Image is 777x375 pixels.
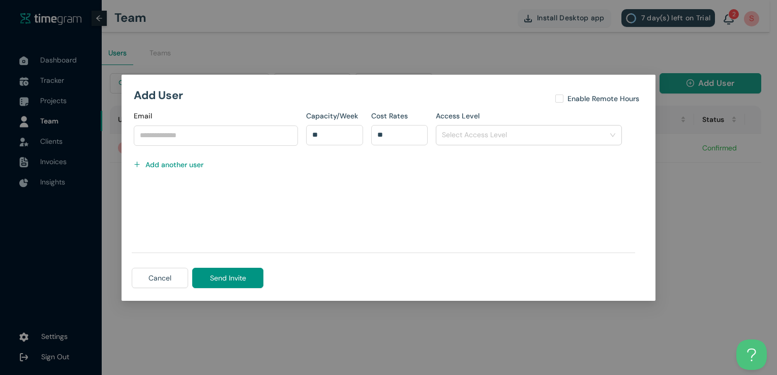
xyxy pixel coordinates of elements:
[148,272,171,284] span: Cancel
[210,272,246,284] span: Send Invite
[134,159,203,174] div: plusAdd another user
[192,268,263,288] button: Send Invite
[132,268,188,288] button: Cancel
[134,87,516,105] h1: Add User
[134,125,298,145] input: Email
[563,92,643,104] span: Enable Remote Hours
[306,110,363,121] h1: Capacity/Week
[736,339,767,370] iframe: Toggle Customer Support
[134,161,145,168] span: plus
[371,110,428,121] h1: Cost Rates
[145,159,203,170] h1: Add another user
[436,110,622,121] h1: Access Level
[134,110,152,121] label: Email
